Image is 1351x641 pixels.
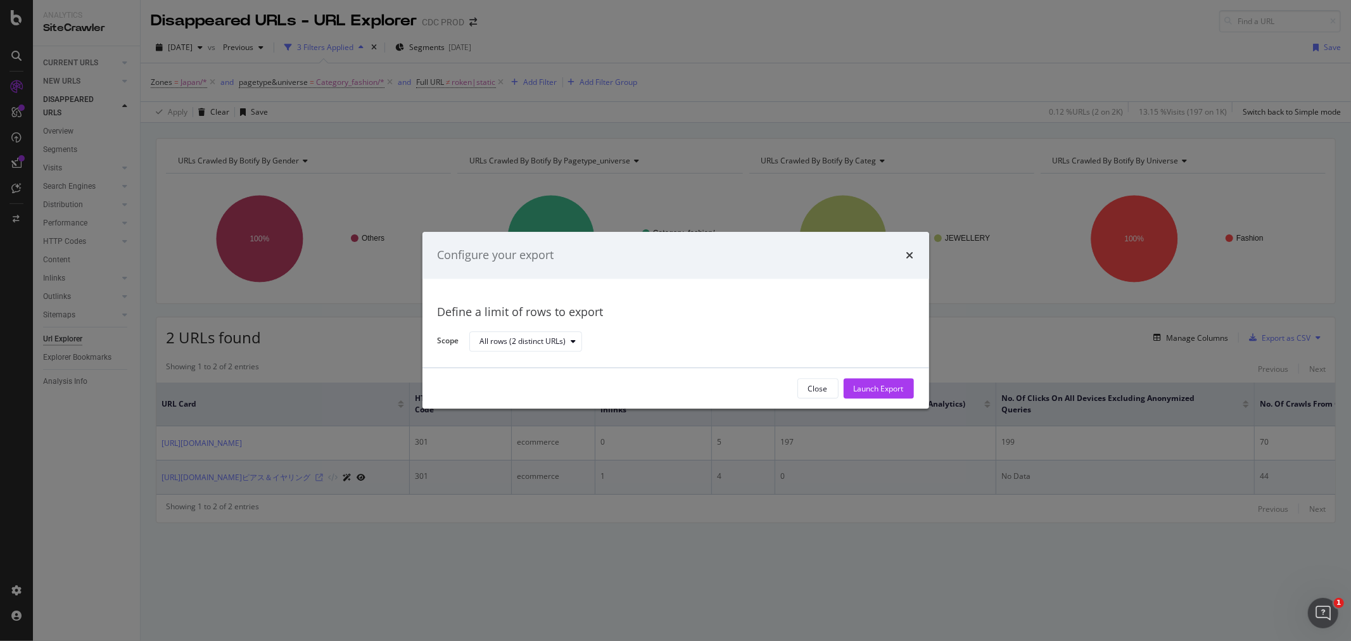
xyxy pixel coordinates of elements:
div: times [906,247,914,263]
div: Close [808,383,828,394]
div: All rows (2 distinct URLs) [480,338,566,345]
div: Configure your export [438,247,554,263]
button: Launch Export [844,379,914,399]
label: Scope [438,336,459,350]
div: modal [422,232,929,409]
span: 1 [1334,598,1344,608]
button: Close [797,379,839,399]
div: Define a limit of rows to export [438,304,914,320]
div: Launch Export [854,383,904,394]
button: All rows (2 distinct URLs) [469,331,582,352]
iframe: Intercom live chat [1308,598,1338,628]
